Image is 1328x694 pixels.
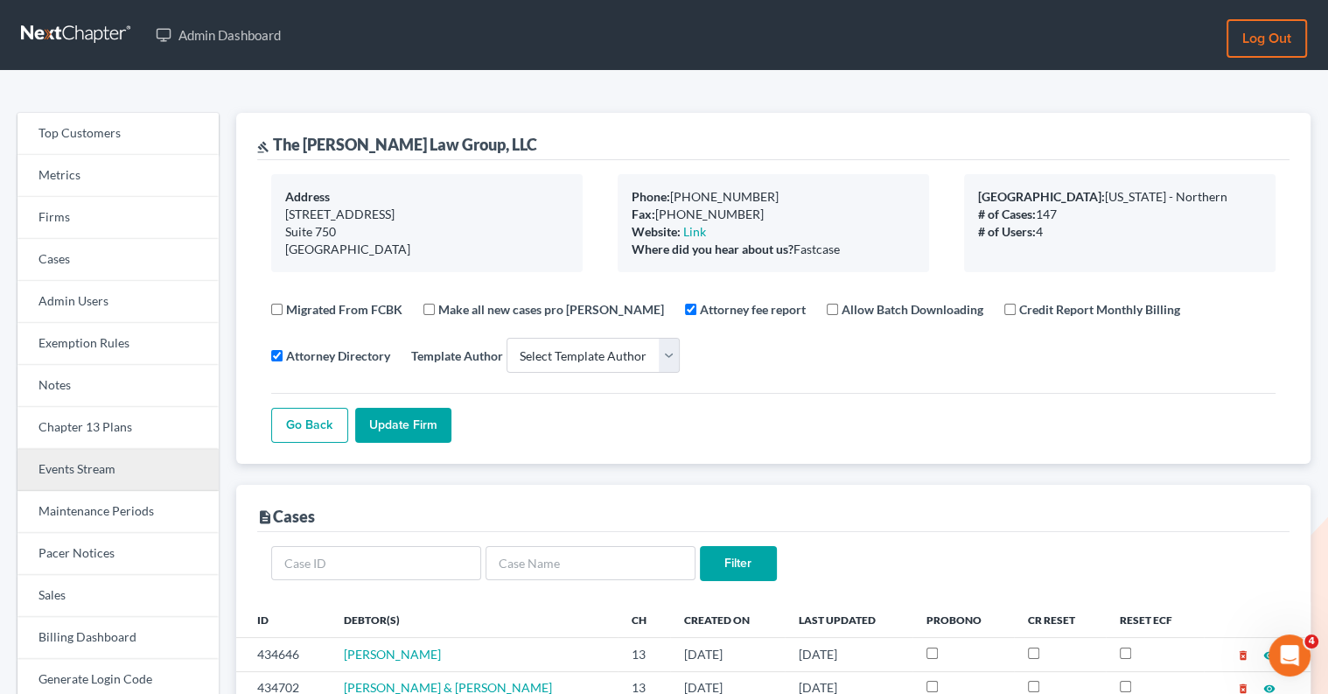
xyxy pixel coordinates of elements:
[344,647,441,662] a: [PERSON_NAME]
[355,408,451,443] input: Update Firm
[1269,634,1311,676] iframe: Intercom live chat
[17,323,219,365] a: Exemption Rules
[700,546,777,581] input: Filter
[257,506,315,527] div: Cases
[330,602,618,637] th: Debtor(s)
[257,134,537,155] div: The [PERSON_NAME] Law Group, LLC
[1304,634,1318,648] span: 4
[271,408,348,443] a: Go Back
[785,602,912,637] th: Last Updated
[17,281,219,323] a: Admin Users
[700,300,806,319] label: Attorney fee report
[1237,649,1249,662] i: delete_forever
[632,242,793,256] b: Where did you hear about us?
[17,239,219,281] a: Cases
[1263,649,1276,662] i: visibility
[978,223,1262,241] div: 4
[1106,602,1204,637] th: Reset ECF
[1014,602,1106,637] th: CR Reset
[17,533,219,575] a: Pacer Notices
[670,638,785,671] td: [DATE]
[411,347,503,365] label: Template Author
[17,197,219,239] a: Firms
[912,602,1014,637] th: ProBono
[785,638,912,671] td: [DATE]
[632,189,670,204] b: Phone:
[286,300,402,319] label: Migrated From FCBK
[17,113,219,155] a: Top Customers
[632,224,681,239] b: Website:
[257,141,269,153] i: gavel
[17,575,219,617] a: Sales
[147,19,290,51] a: Admin Dashboard
[236,638,330,671] td: 434646
[486,546,695,581] input: Case Name
[285,206,569,223] div: [STREET_ADDRESS]
[236,602,330,637] th: ID
[285,223,569,241] div: Suite 750
[632,241,915,258] div: Fastcase
[1263,647,1276,662] a: visibility
[670,602,785,637] th: Created On
[683,224,706,239] a: Link
[978,224,1036,239] b: # of Users:
[842,300,983,319] label: Allow Batch Downloading
[17,155,219,197] a: Metrics
[632,188,915,206] div: [PHONE_NUMBER]
[978,189,1105,204] b: [GEOGRAPHIC_DATA]:
[285,189,330,204] b: Address
[1227,19,1307,58] a: Log out
[271,546,481,581] input: Case ID
[1237,647,1249,662] a: delete_forever
[618,638,670,671] td: 13
[17,617,219,659] a: Billing Dashboard
[632,207,655,221] b: Fax:
[17,491,219,533] a: Maintenance Periods
[618,602,670,637] th: Ch
[1019,300,1180,319] label: Credit Report Monthly Billing
[978,207,1036,221] b: # of Cases:
[257,509,273,525] i: description
[286,347,390,365] label: Attorney Directory
[17,407,219,449] a: Chapter 13 Plans
[978,188,1262,206] div: [US_STATE] - Northern
[978,206,1262,223] div: 147
[17,449,219,491] a: Events Stream
[438,300,664,319] label: Make all new cases pro [PERSON_NAME]
[17,365,219,407] a: Notes
[285,241,569,258] div: [GEOGRAPHIC_DATA]
[632,206,915,223] div: [PHONE_NUMBER]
